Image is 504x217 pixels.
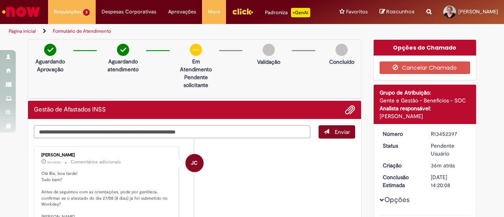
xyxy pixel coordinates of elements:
[263,44,275,56] img: img-circle-grey.png
[47,160,61,165] time: 27/08/2025 13:54:38
[208,8,220,16] span: More
[177,57,215,73] p: Em Atendimento
[377,173,425,189] dt: Conclusão Estimada
[380,112,471,120] div: [PERSON_NAME]
[377,142,425,150] dt: Status
[117,44,129,56] img: check-circle-green.png
[6,24,330,39] ul: Trilhas de página
[34,106,106,113] h2: Gestão de Afastados INSS Histórico de tíquete
[431,162,455,169] span: 36m atrás
[380,8,415,16] a: Rascunhos
[104,57,142,73] p: Aguardando atendimento
[329,58,354,66] p: Concluído
[458,8,498,15] span: [PERSON_NAME]
[265,8,310,17] div: Padroniza
[31,57,69,73] p: Aguardando Aprovação
[54,8,82,16] span: Requisições
[1,4,41,20] img: ServiceNow
[9,28,36,34] a: Página inicial
[41,153,172,158] div: [PERSON_NAME]
[83,9,90,16] span: 3
[232,6,253,17] img: click_logo_yellow_360x200.png
[335,44,348,56] img: img-circle-grey.png
[319,125,355,139] button: Enviar
[291,8,310,17] p: +GenAi
[380,89,471,96] div: Grupo de Atribuição:
[335,128,350,135] span: Enviar
[431,162,455,169] time: 27/08/2025 13:20:04
[102,8,156,16] span: Despesas Corporativas
[345,105,355,115] button: Adicionar anexos
[191,154,198,172] span: JC
[377,161,425,169] dt: Criação
[380,61,471,74] button: Cancelar Chamado
[185,154,204,172] div: Julia CostaSilvaBernardino
[257,58,280,66] p: Validação
[44,44,56,56] img: check-circle-green.png
[168,8,196,16] span: Aprovações
[380,96,471,104] div: Gente e Gestão - Benefícios - SOC
[431,142,467,158] div: Pendente Usuário
[34,125,310,138] textarea: Digite sua mensagem aqui...
[431,130,467,138] div: R13452397
[431,173,467,189] div: [DATE] 14:20:08
[53,28,111,34] a: Formulário de Atendimento
[377,130,425,138] dt: Número
[386,8,415,15] span: Rascunhos
[346,8,368,16] span: Favoritos
[374,40,476,56] div: Opções do Chamado
[431,161,467,169] div: 27/08/2025 13:20:04
[190,44,202,56] img: circle-minus.png
[177,73,215,89] p: Pendente solicitante
[380,104,471,112] div: Analista responsável:
[47,160,61,165] span: 2m atrás
[70,159,121,165] small: Comentários adicionais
